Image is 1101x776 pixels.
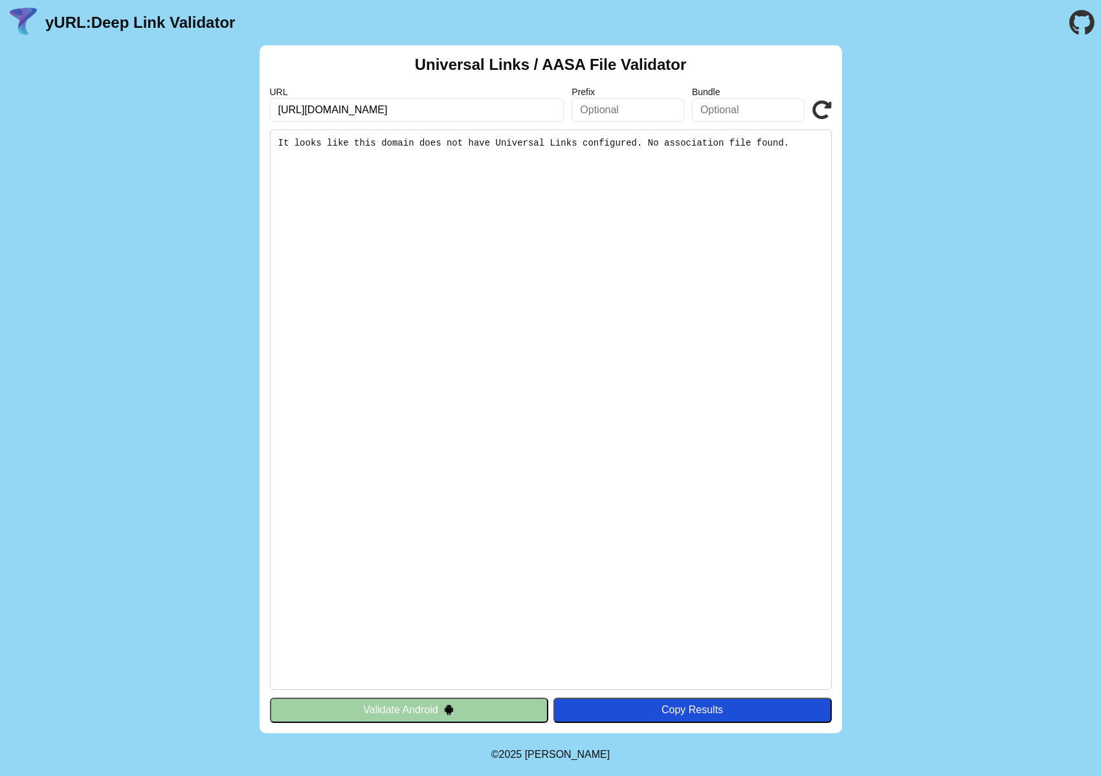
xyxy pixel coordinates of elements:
[6,6,40,39] img: yURL Logo
[553,698,832,722] button: Copy Results
[270,98,564,122] input: Required
[692,87,805,97] label: Bundle
[692,98,805,122] input: Optional
[270,87,564,97] label: URL
[525,749,610,760] a: Michael Ibragimchayev's Personal Site
[270,129,832,690] pre: It looks like this domain does not have Universal Links configured. No association file found.
[45,14,235,32] a: yURL:Deep Link Validator
[443,704,454,715] img: droidIcon.svg
[491,733,610,776] footer: ©
[415,56,687,74] h2: Universal Links / AASA File Validator
[572,98,684,122] input: Optional
[270,698,548,722] button: Validate Android
[499,749,522,760] span: 2025
[572,87,684,97] label: Prefix
[560,704,825,716] div: Copy Results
